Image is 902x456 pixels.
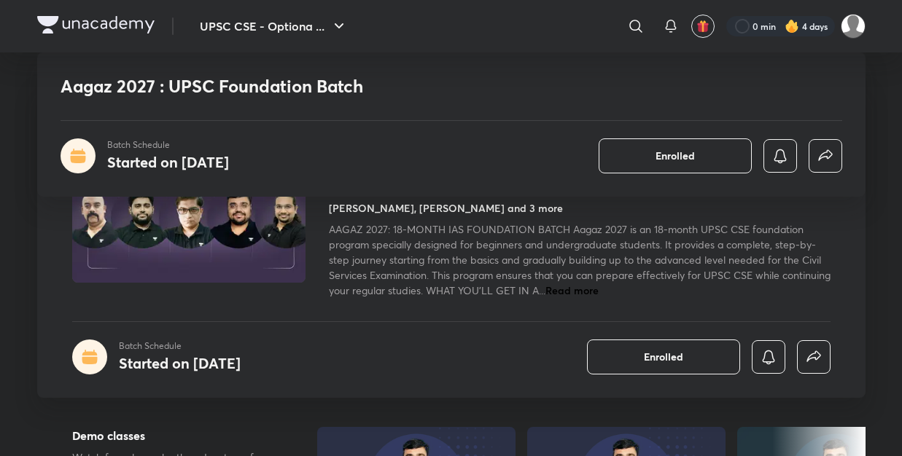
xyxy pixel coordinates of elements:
[119,353,241,373] h4: Started on [DATE]
[191,12,357,41] button: UPSC CSE - Optiona ...
[545,283,599,297] span: Read more
[691,15,715,38] button: avatar
[656,149,695,163] span: Enrolled
[599,138,752,173] button: Enrolled
[785,19,799,34] img: streak
[37,16,155,34] img: Company Logo
[119,339,241,353] p: Batch Schedule
[329,222,831,297] span: AAGAZ 2027: 18-MONTH IAS FOUNDATION BATCH Aagaz 2027 is an 18-month UPSC CSE foundation program s...
[587,339,740,374] button: Enrolled
[329,200,563,216] h4: [PERSON_NAME], [PERSON_NAME] and 3 more
[37,16,155,37] a: Company Logo
[107,152,229,172] h4: Started on [DATE]
[107,138,229,152] p: Batch Schedule
[72,427,271,444] h5: Demo classes
[61,76,631,97] h1: Aagaz 2027 : UPSC Foundation Batch
[841,14,866,39] img: Ayush Kumar
[69,150,307,284] img: Thumbnail
[644,350,683,364] span: Enrolled
[696,20,709,33] img: avatar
